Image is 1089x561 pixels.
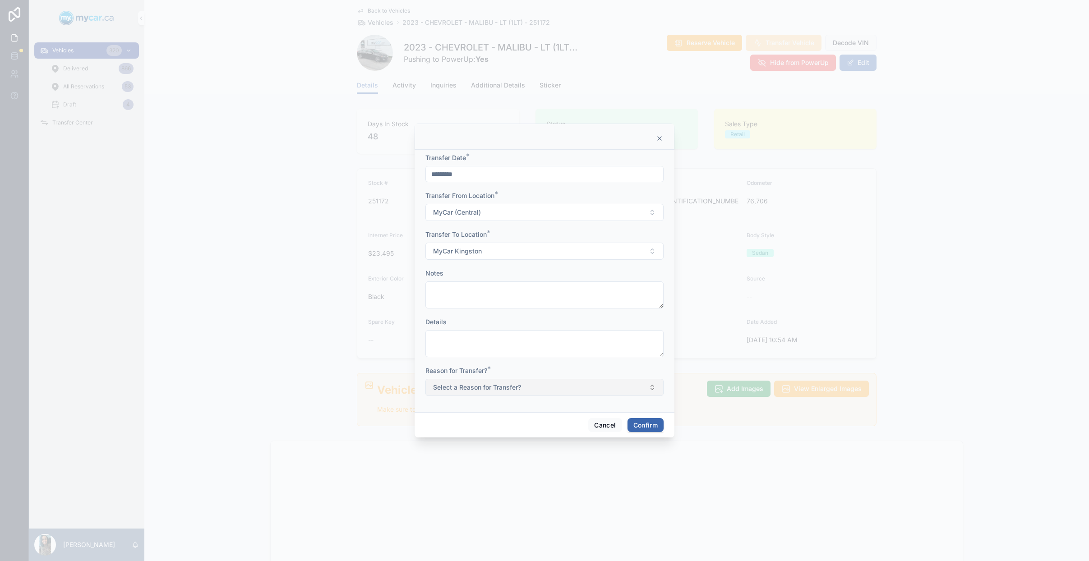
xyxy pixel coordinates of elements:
[425,230,487,238] span: Transfer To Location
[425,204,664,221] button: Select Button
[425,379,664,396] button: Select Button
[425,192,494,199] span: Transfer From Location
[588,418,622,432] button: Cancel
[425,367,487,374] span: Reason for Transfer?
[433,208,481,217] span: MyCar (Central)
[425,243,664,260] button: Select Button
[628,418,664,432] button: Confirm
[425,154,466,161] span: Transfer Date
[425,269,443,277] span: Notes
[425,318,447,326] span: Details
[433,383,521,392] span: Select a Reason for Transfer?
[433,247,482,256] span: MyCar Kingston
